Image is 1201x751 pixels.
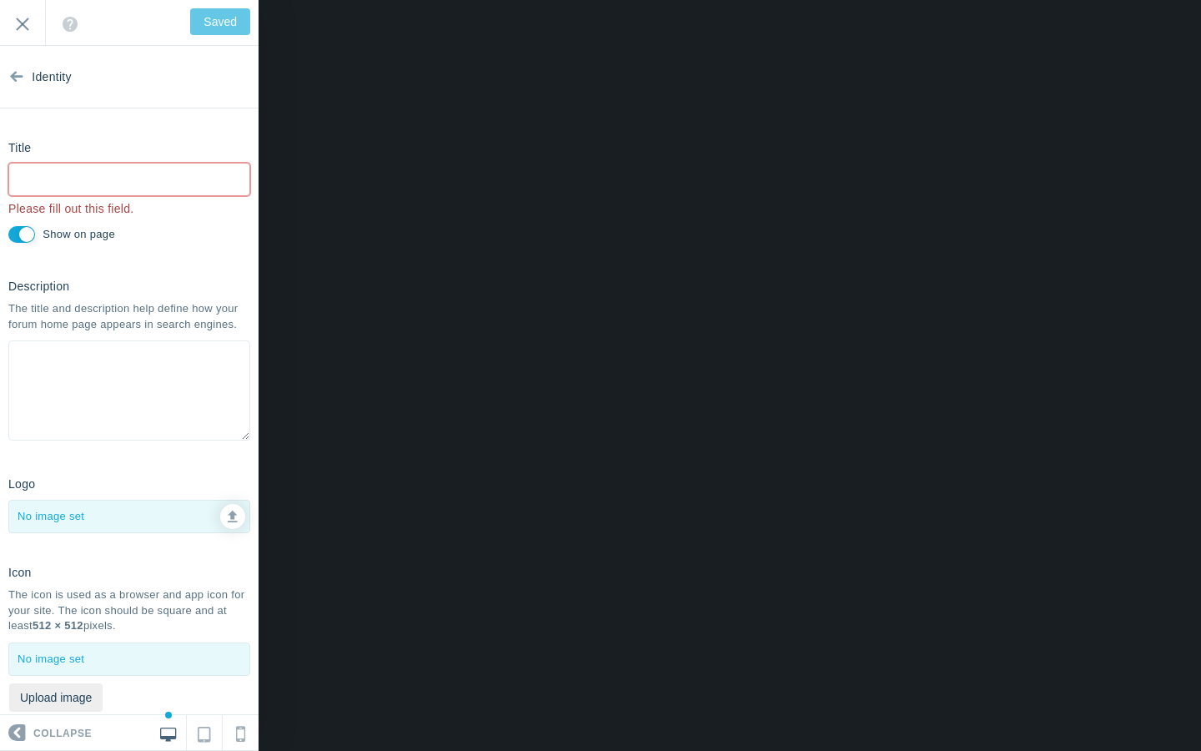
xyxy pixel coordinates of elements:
span: Identity [32,46,72,108]
span: Please fill out this field. [8,200,250,217]
h6: Logo [8,478,35,491]
h6: Title [8,142,31,154]
b: 512 × 512 [33,619,83,632]
div: The title and description help define how your forum home page appears in search engines. [8,301,250,332]
h6: Icon [8,567,32,579]
button: Upload image [9,683,103,712]
div: The icon is used as a browser and app icon for your site. The icon should be square and at least ... [8,587,250,634]
h6: Description [8,280,69,293]
input: Display the title on the body of the page [8,226,35,243]
label: Display the title on the body of the page [43,227,115,243]
span: Collapse [33,716,92,751]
